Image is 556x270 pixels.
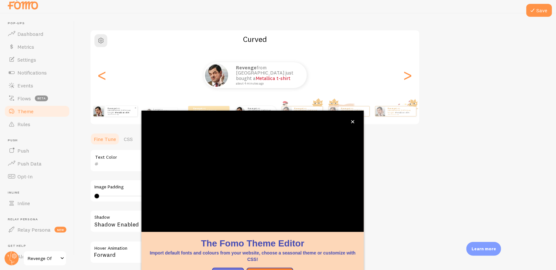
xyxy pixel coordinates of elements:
small: about 4 minutes ago [108,114,134,115]
span: Inline [17,200,30,206]
strong: Revenge [388,107,396,110]
small: about 4 minutes ago [341,114,366,115]
div: Learn more [466,242,501,256]
span: Get Help [8,244,70,248]
span: Events [17,82,33,89]
div: Previous slide [98,52,106,98]
p: from [GEOGRAPHIC_DATA] just bought a [153,108,175,115]
a: Push Data [4,157,70,170]
strong: Revenge [193,107,202,110]
div: Forward [90,241,283,264]
span: Metrics [17,44,34,50]
span: Push [17,147,29,154]
a: Metallica t-shirt [395,111,409,114]
p: from [GEOGRAPHIC_DATA] just bought a [248,107,274,115]
strong: Revenge [108,107,116,110]
a: CSS [120,133,137,145]
p: Import default fonts and colours from your website, choose a seasonal theme or customize with CSS! [149,250,356,263]
img: Fomo [375,106,385,116]
a: Flows beta [4,92,70,105]
a: Relay Persona new [4,223,70,236]
a: Dashboard [4,27,70,40]
span: Revenge Of [28,255,58,262]
p: from [GEOGRAPHIC_DATA] just bought a [108,107,135,115]
img: Fomo [147,109,152,114]
img: Fomo [328,106,338,116]
a: Notifications [4,66,70,79]
div: Next slide [404,52,412,98]
p: from [GEOGRAPHIC_DATA] just bought a [193,107,219,115]
a: Metallica t-shirt [115,111,129,114]
a: Inline [4,197,70,210]
p: from [GEOGRAPHIC_DATA] just bought a [236,65,300,85]
strong: Revenge [294,107,303,110]
span: new [54,227,66,233]
a: Opt-In [4,170,70,183]
button: Save [526,4,552,17]
a: Alerts [4,250,70,263]
span: Relay Persona [8,217,70,222]
label: Image Padding [94,184,279,190]
span: Dashboard [17,31,43,37]
span: Notifications [17,69,47,76]
button: close, [349,118,356,125]
a: Push [4,144,70,157]
a: Settings [4,53,70,66]
p: from [GEOGRAPHIC_DATA] just bought a [341,107,367,115]
span: Inline [8,191,70,195]
span: Rules [17,121,30,127]
p: from [GEOGRAPHIC_DATA] just bought a [294,107,320,115]
span: Relay Persona [17,226,51,233]
span: Push [8,138,70,143]
a: Metallica t-shirt [256,75,290,81]
a: Metrics [4,40,70,53]
img: Fomo [282,106,291,116]
h2: Curved [91,34,419,44]
span: Push Data [17,160,42,167]
strong: Revenge [248,107,256,110]
strong: Revenge [341,107,349,110]
strong: Revenge [153,108,160,110]
p: from [GEOGRAPHIC_DATA] just bought a [388,107,414,115]
strong: Revenge [236,65,257,71]
span: Opt-In [17,173,33,180]
img: Fomo [205,64,228,87]
span: Theme [17,108,34,115]
small: about 4 minutes ago [388,114,413,115]
a: Events [4,79,70,92]
a: Theme [4,105,70,118]
a: Fine Tune [90,133,120,145]
small: about 4 minutes ago [236,82,298,85]
img: Fomo [235,106,245,116]
h1: The Fomo Theme Editor [149,237,356,250]
a: Rules [4,118,70,131]
p: Learn more [472,246,496,252]
a: Revenge Of [23,251,67,266]
div: Shadow Enabled [90,210,283,234]
span: Flows [17,95,31,102]
span: Settings [17,56,36,63]
span: beta [35,95,48,101]
img: Fomo [93,106,104,116]
span: Pop-ups [8,21,70,25]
